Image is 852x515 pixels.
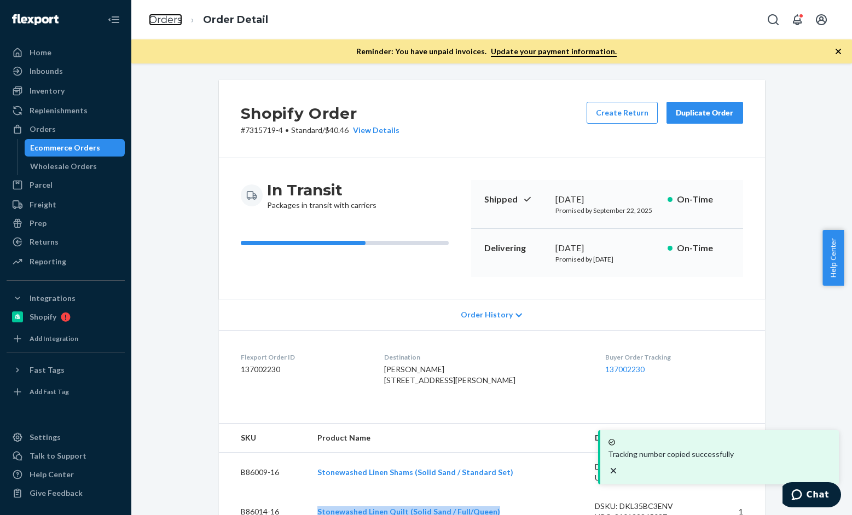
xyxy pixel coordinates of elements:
div: Inventory [30,85,65,96]
span: Order History [461,309,513,320]
a: Add Fast Tag [7,383,125,401]
div: Parcel [30,180,53,190]
span: • [285,125,289,135]
a: Inbounds [7,62,125,80]
th: SKU [219,424,309,453]
span: [PERSON_NAME] [STREET_ADDRESS][PERSON_NAME] [384,364,515,385]
div: Orders [30,124,56,135]
button: Talk to Support [7,447,125,465]
div: Home [30,47,51,58]
p: Promised by [DATE] [555,254,659,264]
button: Open account menu [810,9,832,31]
a: Replenishments [7,102,125,119]
p: # 7315719-4 / $40.46 [241,125,399,136]
div: Give Feedback [30,488,83,499]
span: Standard [291,125,322,135]
a: Reporting [7,253,125,270]
a: Update your payment information. [491,47,617,57]
a: Orders [7,120,125,138]
div: Inbounds [30,66,63,77]
button: Give Feedback [7,484,125,502]
button: Help Center [822,230,844,286]
img: Flexport logo [12,14,59,25]
div: DSKU: DKL35BC3ENV [595,501,698,512]
div: Add Integration [30,334,78,343]
a: 137002230 [605,364,645,374]
ol: breadcrumbs [140,4,277,36]
dt: Buyer Order Tracking [605,352,743,362]
a: Ecommerce Orders [25,139,125,157]
a: Help Center [7,466,125,483]
a: Order Detail [203,14,268,26]
div: Packages in transit with carriers [267,180,376,211]
a: Home [7,44,125,61]
a: Orders [149,14,182,26]
div: [DATE] [555,242,659,254]
div: Integrations [30,293,76,304]
p: Promised by September 22, 2025 [555,206,659,215]
a: Settings [7,429,125,446]
button: Duplicate Order [666,102,743,124]
h2: Shopify Order [241,102,399,125]
div: Freight [30,199,56,210]
th: Details [586,424,706,453]
div: Replenishments [30,105,88,116]
button: View Details [349,125,399,136]
div: Fast Tags [30,364,65,375]
p: On-Time [677,242,730,254]
th: Qty [706,424,765,453]
iframe: Opens a widget where you can chat to one of our agents [783,482,841,510]
div: Reporting [30,256,66,267]
a: Freight [7,196,125,213]
p: Reminder: You have unpaid invoices. [356,46,617,57]
div: UPC: 810139864530 [595,472,698,483]
dt: Flexport Order ID [241,352,367,362]
th: Product Name [309,424,587,453]
div: DSKU: DD2P4YL6U7D [595,461,698,472]
a: Returns [7,233,125,251]
button: Close Navigation [103,9,125,31]
dd: 137002230 [241,364,367,375]
button: Integrations [7,290,125,307]
div: Returns [30,236,59,247]
div: Wholesale Orders [30,161,97,172]
button: Open Search Box [762,9,784,31]
a: Stonewashed Linen Shams (Solid Sand / Standard Set) [317,467,513,477]
div: Prep [30,218,47,229]
a: Wholesale Orders [25,158,125,175]
dt: Destination [384,352,588,362]
a: Prep [7,215,125,232]
td: B86009-16 [219,453,309,493]
svg: close toast [608,465,619,476]
div: Add Fast Tag [30,387,69,396]
div: Duplicate Order [676,107,734,118]
a: Inventory [7,82,125,100]
p: Shipped [484,193,547,206]
button: Create Return [587,102,658,124]
div: [DATE] [555,193,659,206]
div: Shopify [30,311,56,322]
a: Parcel [7,176,125,194]
div: Ecommerce Orders [30,142,100,153]
button: Open notifications [786,9,808,31]
a: Shopify [7,308,125,326]
p: Delivering [484,242,547,254]
p: On-Time [677,193,730,206]
div: Settings [30,432,61,443]
h3: In Transit [267,180,376,200]
button: Fast Tags [7,361,125,379]
div: Talk to Support [30,450,86,461]
p: Tracking number copied successfully [608,449,831,460]
a: Add Integration [7,330,125,348]
div: Help Center [30,469,74,480]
